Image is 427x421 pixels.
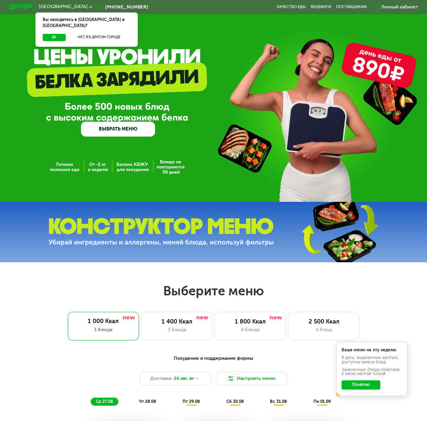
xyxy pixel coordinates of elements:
h2: Выберите меню [19,283,408,299]
div: 6 блюд [294,326,353,334]
div: 3 блюда [147,326,206,334]
span: сб 30.08 [226,399,244,404]
div: поставщикам [336,4,367,9]
div: 2 500 Ккал [294,318,353,326]
button: Настроить меню [216,371,287,386]
div: 1 000 Ккал [74,318,133,325]
span: чт 28.08 [139,399,156,404]
a: Вендинги [311,4,331,9]
span: Доставка: [150,375,172,382]
div: 4 блюда [221,326,280,334]
span: 26 авг, вт [174,375,194,382]
span: пн 01.09 [313,399,331,404]
a: [PHONE_NUMBER] [96,4,149,11]
div: Похудение и поддержание формы [38,355,389,362]
button: Да [43,34,66,41]
div: 1 400 Ккал [147,318,206,326]
span: ср 27.08 [96,399,113,404]
div: Личный кабинет [381,4,418,11]
div: 1 800 Ккал [221,318,280,326]
button: Понятно [342,380,380,390]
span: пт 29.08 [182,399,200,404]
div: Ваше меню на эту неделю [342,348,402,352]
button: Нет, я в другом городе [68,34,131,41]
a: ВЫБРАТЬ МЕНЮ [81,122,155,137]
a: Качество еды [277,4,306,9]
div: 3 блюда [74,326,133,334]
span: вс 31.08 [270,399,287,404]
span: [GEOGRAPHIC_DATA] [39,4,88,9]
div: Заменённые блюда пометили в меню жёлтой точкой. [342,368,402,376]
div: В даты, выделенные желтым, доступна замена блюд. [342,356,402,364]
div: Вы находитесь в [GEOGRAPHIC_DATA] и [GEOGRAPHIC_DATA]? [35,12,137,34]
